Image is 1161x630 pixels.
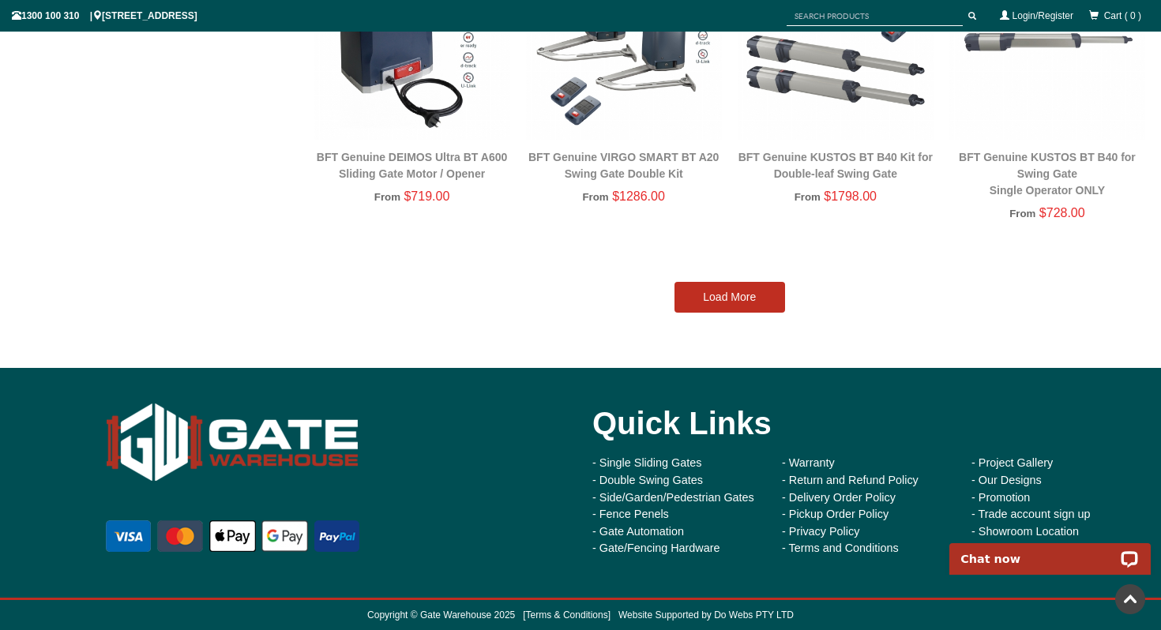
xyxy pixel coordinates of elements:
img: Gate Warehouse [103,392,363,493]
a: BFT Genuine DEIMOS Ultra BT A600 Sliding Gate Motor / Opener [317,151,507,180]
span: From [583,191,609,203]
a: BFT Genuine VIRGO SMART BT A20 Swing Gate Double Kit [528,151,719,180]
a: - Gate/Fencing Hardware [592,542,720,554]
a: - Project Gallery [971,456,1053,469]
span: $719.00 [404,189,449,203]
span: Cart ( 0 ) [1104,10,1141,21]
span: From [795,191,821,203]
input: SEARCH PRODUCTS [787,6,963,26]
a: Website Supported by Do Webs PTY LTD [618,609,794,621]
a: - Promotion [971,491,1030,504]
a: BFT Genuine KUSTOS BT B40 Kit for Double-leaf Swing Gate [738,151,933,180]
span: From [374,191,400,203]
a: Terms & Conditions [526,609,608,621]
img: payment options [103,517,363,555]
a: BFT Genuine KUSTOS BT B40 for Swing GateSingle Operator ONLY [959,151,1136,197]
a: - Pickup Order Policy [782,508,889,520]
a: Login/Register [1013,10,1073,21]
span: $1798.00 [824,189,877,203]
a: - Terms and Conditions [782,542,899,554]
a: Load More [674,282,785,313]
a: - Double Swing Gates [592,474,703,486]
span: From [1009,208,1035,219]
iframe: LiveChat chat widget [939,525,1161,575]
a: - Privacy Policy [782,525,859,538]
span: 1300 100 310 | [STREET_ADDRESS] [12,10,197,21]
a: - Side/Garden/Pedestrian Gates [592,491,754,504]
span: $1286.00 [612,189,665,203]
a: - Fence Penels [592,508,669,520]
div: Quick Links [592,392,1137,455]
a: - Our Designs [971,474,1042,486]
a: - Delivery Order Policy [782,491,896,504]
a: - Trade account sign up [971,508,1090,520]
a: - Gate Automation [592,525,684,538]
a: - Return and Refund Policy [782,474,919,486]
span: [ ] [515,609,611,621]
span: $728.00 [1039,206,1085,219]
a: - Single Sliding Gates [592,456,701,469]
a: - Warranty [782,456,835,469]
